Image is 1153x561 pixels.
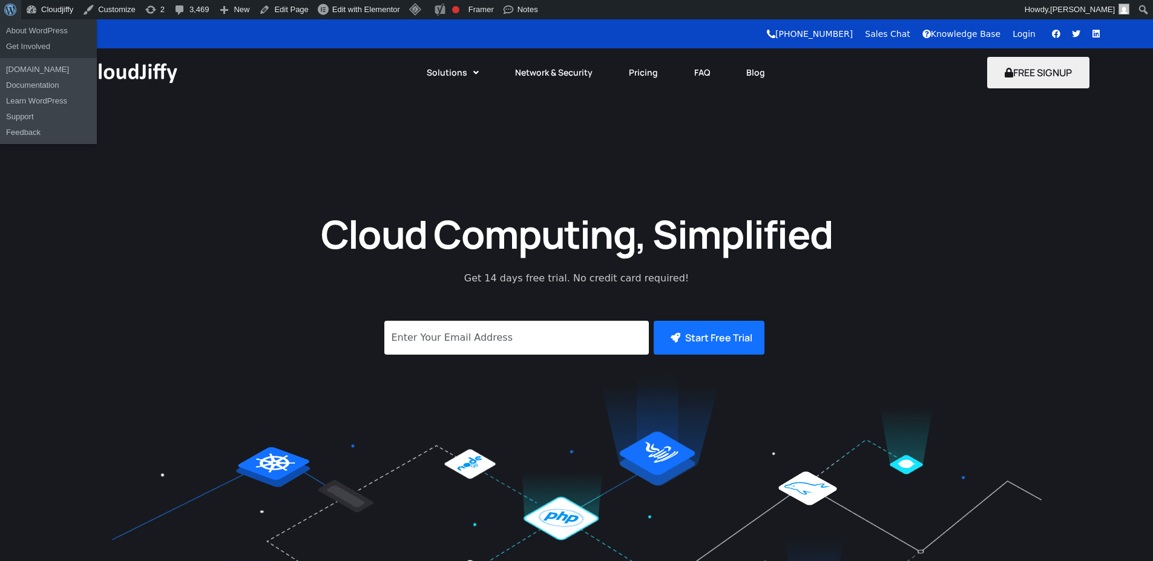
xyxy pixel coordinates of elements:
a: Solutions [409,59,497,86]
a: Network & Security [497,59,611,86]
button: FREE SIGNUP [987,57,1089,88]
a: Pricing [611,59,676,86]
input: Enter Your Email Address [384,321,649,355]
a: FAQ [676,59,728,86]
span: Edit with Elementor [332,5,400,14]
div: Focus keyphrase not set [452,6,459,13]
a: Blog [728,59,783,86]
a: Sales Chat [865,29,910,39]
a: [PHONE_NUMBER] [767,29,853,39]
h1: Cloud Computing, Simplified [304,209,849,259]
button: Start Free Trial [654,321,764,355]
a: Knowledge Base [922,29,1001,39]
p: Get 14 days free trial. No credit card required! [410,271,743,286]
span: [PERSON_NAME] [1050,5,1115,14]
a: FREE SIGNUP [987,66,1089,79]
a: Login [1013,29,1036,39]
